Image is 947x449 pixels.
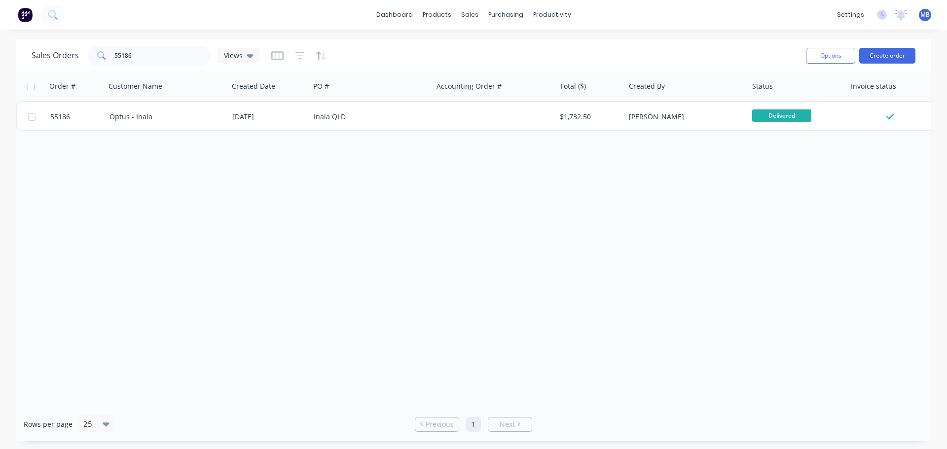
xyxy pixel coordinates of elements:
div: Inala QLD [314,112,423,122]
div: Created By [629,81,665,91]
div: Status [752,81,773,91]
div: [PERSON_NAME] [629,112,738,122]
span: 55186 [50,112,70,122]
div: Order # [49,81,75,91]
div: [DATE] [232,112,306,122]
div: purchasing [483,7,528,22]
span: Delivered [752,109,811,122]
span: Rows per page [24,419,73,429]
div: Customer Name [109,81,162,91]
span: Next [500,419,515,429]
button: Options [806,48,855,64]
a: 55186 [50,102,109,132]
h1: Sales Orders [32,51,79,60]
div: settings [832,7,869,22]
div: Accounting Order # [437,81,502,91]
div: productivity [528,7,576,22]
img: Factory [18,7,33,22]
div: Created Date [232,81,275,91]
span: Previous [426,419,454,429]
div: sales [456,7,483,22]
a: dashboard [371,7,418,22]
span: MB [920,10,930,19]
ul: Pagination [411,417,536,432]
button: Create order [859,48,915,64]
div: Total ($) [560,81,586,91]
div: PO # [313,81,329,91]
a: Previous page [415,419,459,429]
div: $1,732.50 [560,112,618,122]
input: Search... [114,46,211,66]
a: Next page [488,419,532,429]
a: Optus - Inala [109,112,152,121]
span: Views [224,50,243,61]
div: Invoice status [851,81,896,91]
div: products [418,7,456,22]
a: Page 1 is your current page [466,417,481,432]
